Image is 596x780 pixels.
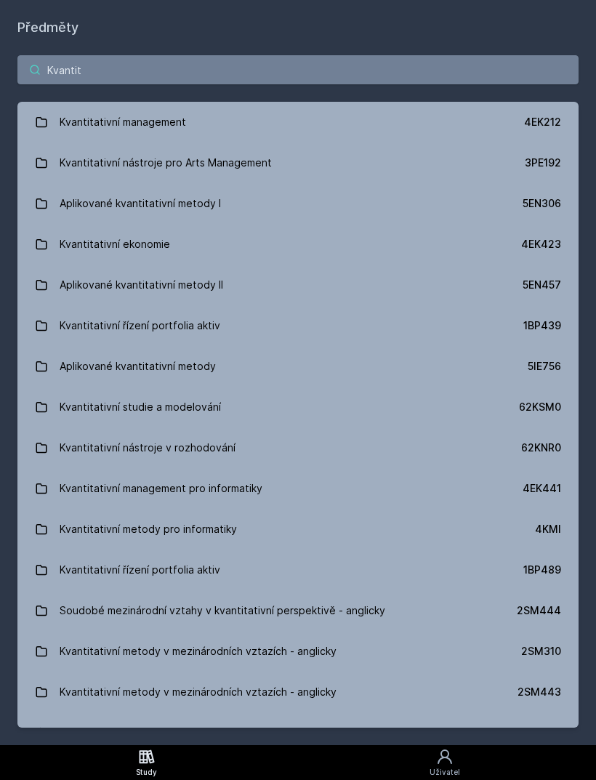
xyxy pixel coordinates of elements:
div: 1BP439 [523,318,561,333]
div: 4EK423 [521,237,561,252]
div: 5EN457 [523,278,561,292]
div: Aplikované kvantitativní metody [60,718,216,747]
div: 3PE192 [525,156,561,170]
div: 5IE706 [527,725,561,740]
a: Soudobé mezinárodní vztahy v kvantitativní perspektivě - anglicky 2SM444 [17,590,579,631]
a: Kvantitativní management 4EK212 [17,102,579,142]
div: Kvantitativní řízení portfolia aktiv [60,311,220,340]
a: Kvantitativní ekonomie 4EK423 [17,224,579,265]
div: Soudobé mezinárodní vztahy v kvantitativní perspektivě - anglicky [60,596,385,625]
div: 1BP489 [523,563,561,577]
div: Kvantitativní management pro informatiky [60,474,262,503]
div: 2SM444 [517,603,561,618]
a: Aplikované kvantitativní metody II 5EN457 [17,265,579,305]
div: 62KNR0 [521,441,561,455]
div: 5EN306 [523,196,561,211]
a: Kvantitativní management pro informatiky 4EK441 [17,468,579,509]
div: Aplikované kvantitativní metody I [60,189,221,218]
div: Aplikované kvantitativní metody [60,352,216,381]
a: Kvantitativní řízení portfolia aktiv 1BP439 [17,305,579,346]
input: Název nebo ident předmětu… [17,55,579,84]
div: 62KSM0 [519,400,561,414]
div: Kvantitativní nástroje pro Arts Management [60,148,272,177]
div: Uživatel [430,767,460,778]
a: Kvantitativní studie a modelování 62KSM0 [17,387,579,427]
div: Kvantitativní studie a modelování [60,393,221,422]
div: Kvantitativní řízení portfolia aktiv [60,555,220,584]
a: Kvantitativní nástroje v rozhodování 62KNR0 [17,427,579,468]
div: 4EK441 [523,481,561,496]
div: Kvantitativní nástroje v rozhodování [60,433,235,462]
a: Kvantitativní metody v mezinárodních vztazích - anglicky 2SM443 [17,672,579,712]
a: Aplikované kvantitativní metody I 5EN306 [17,183,579,224]
div: Kvantitativní metody pro informatiky [60,515,237,544]
div: 4KMI [535,522,561,536]
div: Aplikované kvantitativní metody II [60,270,223,299]
div: 5IE756 [528,359,561,374]
a: Aplikované kvantitativní metody 5IE706 [17,712,579,753]
div: Kvantitativní metody v mezinárodních vztazích - anglicky [60,637,337,666]
a: Kvantitativní nástroje pro Arts Management 3PE192 [17,142,579,183]
div: 2SM443 [518,685,561,699]
h1: Předměty [17,17,579,38]
a: Aplikované kvantitativní metody 5IE756 [17,346,579,387]
div: Kvantitativní management [60,108,186,137]
div: Kvantitativní ekonomie [60,230,170,259]
div: 2SM310 [521,644,561,659]
a: Kvantitativní metody v mezinárodních vztazích - anglicky 2SM310 [17,631,579,672]
a: Kvantitativní metody pro informatiky 4KMI [17,509,579,550]
a: Kvantitativní řízení portfolia aktiv 1BP489 [17,550,579,590]
div: Study [136,767,157,778]
div: Kvantitativní metody v mezinárodních vztazích - anglicky [60,678,337,707]
div: 4EK212 [524,115,561,129]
